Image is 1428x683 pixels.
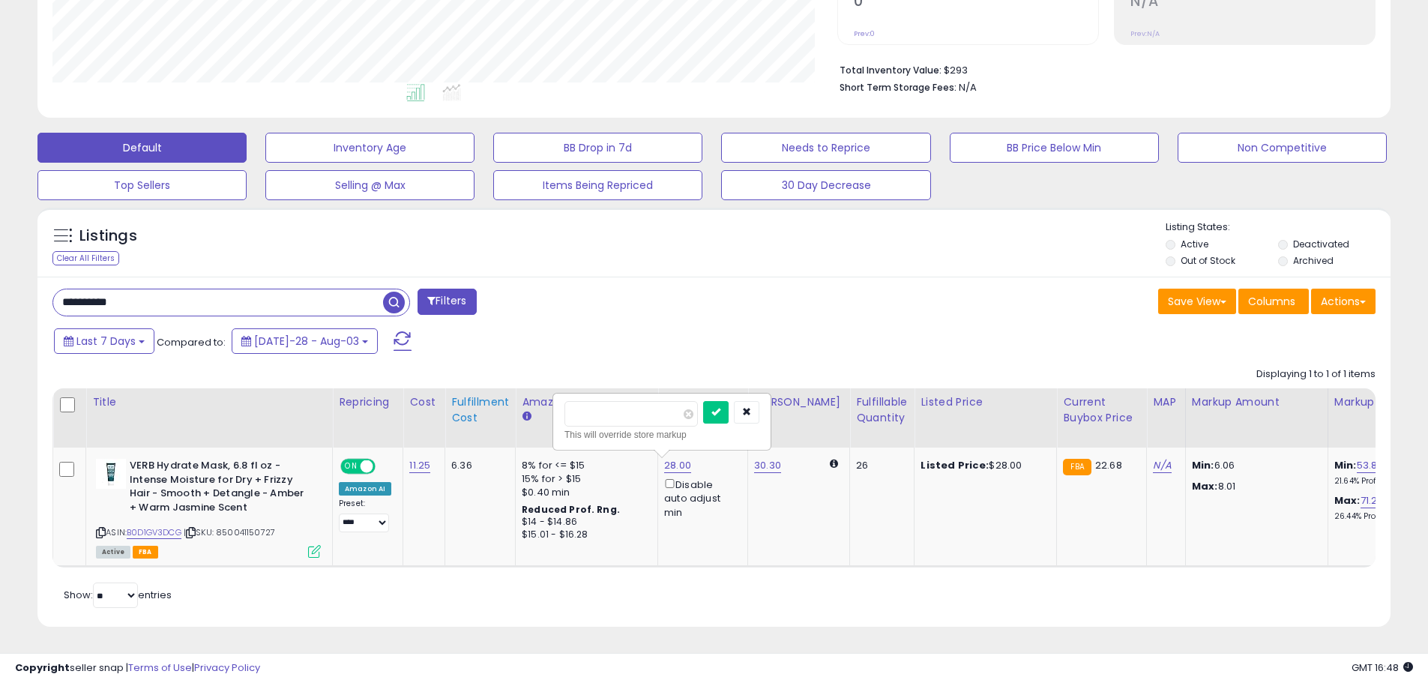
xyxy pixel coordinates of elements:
b: Short Term Storage Fees: [840,81,956,94]
button: Inventory Age [265,133,475,163]
a: Privacy Policy [194,661,260,675]
label: Active [1181,238,1208,250]
button: 30 Day Decrease [721,170,930,200]
div: MAP [1153,394,1178,410]
div: $0.40 min [522,486,646,499]
button: Last 7 Days [54,328,154,354]
label: Deactivated [1293,238,1349,250]
span: Compared to: [157,335,226,349]
button: Selling @ Max [265,170,475,200]
span: [DATE]-28 - Aug-03 [254,334,359,349]
div: Disable auto adjust min [664,476,736,520]
span: Columns [1248,294,1295,309]
button: Top Sellers [37,170,247,200]
li: $293 [840,60,1364,78]
button: Save View [1158,289,1236,314]
div: Amazon AI [339,482,391,496]
small: Prev: 0 [854,29,875,38]
button: Non Competitive [1178,133,1387,163]
div: $28.00 [921,459,1045,472]
a: 71.20 [1361,493,1384,508]
small: Amazon Fees. [522,410,531,424]
button: Needs to Reprice [721,133,930,163]
a: 30.30 [754,458,781,473]
span: OFF [373,460,397,473]
b: Max: [1334,493,1361,508]
span: FBA [133,546,158,559]
span: N/A [959,80,977,94]
button: BB Drop in 7d [493,133,702,163]
b: Total Inventory Value: [840,64,942,76]
div: 6.36 [451,459,504,472]
a: Terms of Use [128,661,192,675]
div: Listed Price [921,394,1050,410]
span: Last 7 Days [76,334,136,349]
span: ON [342,460,361,473]
button: [DATE]-28 - Aug-03 [232,328,378,354]
b: Min: [1334,458,1357,472]
button: Default [37,133,247,163]
p: 8.01 [1192,480,1316,493]
div: 26 [856,459,903,472]
div: Clear All Filters [52,251,119,265]
a: 11.25 [409,458,430,473]
div: This will override store markup [564,427,759,442]
span: | SKU: 850041150727 [184,526,275,538]
button: Actions [1311,289,1376,314]
button: Columns [1238,289,1309,314]
small: Prev: N/A [1130,29,1160,38]
a: 53.87 [1357,458,1383,473]
label: Out of Stock [1181,254,1235,267]
strong: Max: [1192,479,1218,493]
label: Archived [1293,254,1334,267]
a: N/A [1153,458,1171,473]
div: Fulfillment Cost [451,394,509,426]
span: Show: entries [64,588,172,602]
strong: Copyright [15,661,70,675]
div: Cost [409,394,439,410]
div: Title [92,394,326,410]
div: Amazon Fees [522,394,651,410]
h5: Listings [79,226,137,247]
button: Items Being Repriced [493,170,702,200]
a: B0D1GV3DCG [127,526,181,539]
div: seller snap | | [15,661,260,676]
div: Preset: [339,499,391,532]
b: VERB Hydrate Mask, 6.8 fl oz - Intense Moisture for Dry + Frizzy Hair - Smooth + Detangle - Amber... [130,459,312,518]
div: Displaying 1 to 1 of 1 items [1256,367,1376,382]
div: $15.01 - $16.28 [522,529,646,541]
div: 15% for > $15 [522,472,646,486]
strong: Min: [1192,458,1214,472]
a: 28.00 [664,458,691,473]
span: 2025-08-11 16:48 GMT [1352,661,1413,675]
div: ASIN: [96,459,321,556]
div: 8% for <= $15 [522,459,646,472]
img: 31q2THAW6pL._SL40_.jpg [96,459,126,489]
p: Listing States: [1166,220,1391,235]
div: Repricing [339,394,397,410]
button: Filters [418,289,476,315]
b: Reduced Prof. Rng. [522,503,620,516]
p: 6.06 [1192,459,1316,472]
b: Listed Price: [921,458,989,472]
small: FBA [1063,459,1091,475]
div: $14 - $14.86 [522,516,646,529]
div: Fulfillable Quantity [856,394,908,426]
div: [PERSON_NAME] [754,394,843,410]
div: Markup Amount [1192,394,1322,410]
div: Current Buybox Price [1063,394,1140,426]
span: All listings currently available for purchase on Amazon [96,546,130,559]
span: 22.68 [1095,458,1122,472]
button: BB Price Below Min [950,133,1159,163]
